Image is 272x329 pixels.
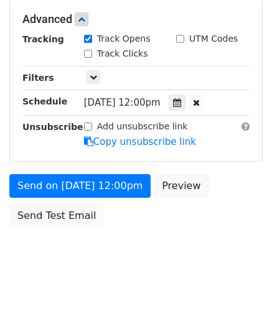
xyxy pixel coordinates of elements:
iframe: Chat Widget [210,269,272,329]
label: UTM Codes [189,32,238,45]
label: Track Opens [97,32,151,45]
span: [DATE] 12:00pm [84,97,161,108]
strong: Schedule [22,96,67,106]
strong: Unsubscribe [22,122,83,132]
strong: Filters [22,73,54,83]
a: Copy unsubscribe link [84,136,196,147]
label: Add unsubscribe link [97,120,188,133]
a: Send Test Email [9,204,104,228]
h5: Advanced [22,12,250,26]
a: Send on [DATE] 12:00pm [9,174,151,198]
a: Preview [154,174,209,198]
strong: Tracking [22,34,64,44]
label: Track Clicks [97,47,148,60]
